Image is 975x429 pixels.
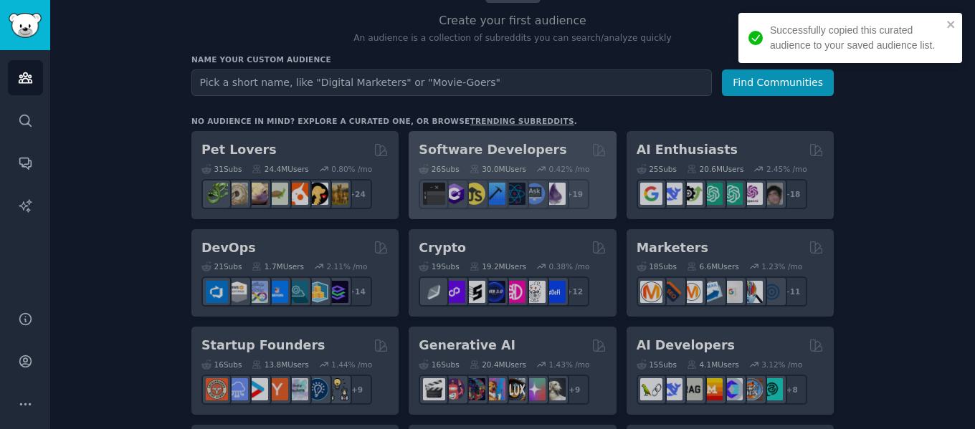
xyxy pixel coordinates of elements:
div: No audience in mind? Explore a curated one, or browse . [191,116,577,126]
p: An audience is a collection of subreddits you can search/analyze quickly [191,32,834,45]
button: close [946,19,956,30]
img: GummySearch logo [9,13,42,38]
div: Successfully copied this curated audience to your saved audience list. [770,23,942,53]
a: trending subreddits [470,117,574,125]
h3: Name your custom audience [191,54,834,64]
button: Find Communities [722,69,834,96]
input: Pick a short name, like "Digital Marketers" or "Movie-Goers" [191,69,712,96]
h2: Create your first audience [191,12,834,30]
